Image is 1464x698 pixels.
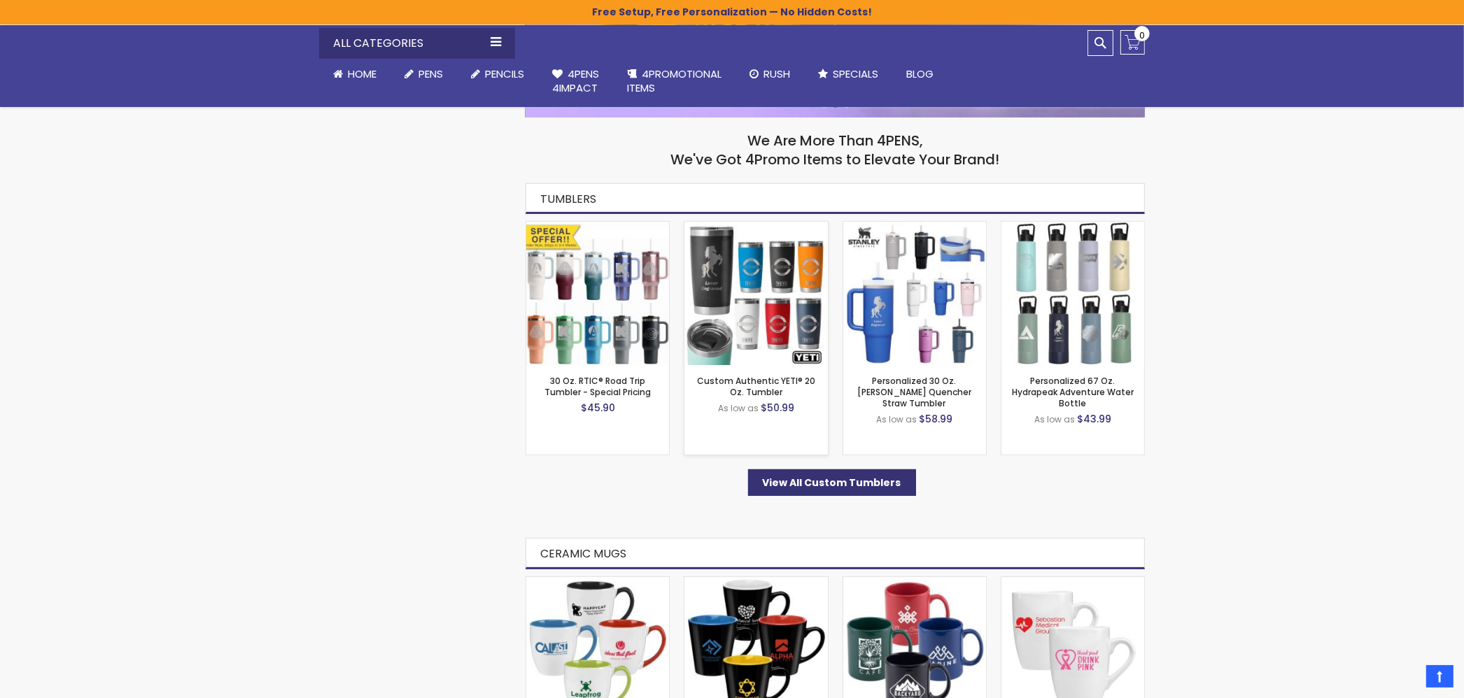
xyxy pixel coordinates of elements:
h2: We Are More Than 4PENS, We've Got 4Promo Items to Elevate Your Brand! [526,131,1145,169]
img: Personalized 67 Oz. Hydrapeak Adventure Water Bottle [1001,222,1144,364]
a: 12 Oz Two-Tone Ceramic Mug [684,576,827,588]
a: 30 Oz. RTIC® Road Trip Tumbler - Special Pricing [544,375,651,398]
a: Custom Authentic YETI® 20 Oz. Tumbler [697,375,815,398]
span: $58.99 [919,412,952,426]
div: All Categories [319,28,515,59]
a: 0 [1120,30,1145,55]
img: Personalized 30 Oz. Stanley Quencher Straw Tumbler [843,222,986,364]
a: View All Custom Tumblers [748,469,916,496]
a: Rush [735,59,804,90]
h2: Ceramic Mugs [526,538,1145,569]
span: $43.99 [1077,412,1111,426]
a: Personalized 30 Oz. [PERSON_NAME] Quencher Straw Tumbler [857,375,971,409]
h2: Tumblers [526,183,1145,215]
span: Blog [906,66,934,81]
span: Specials [833,66,878,81]
a: Specials [804,59,892,90]
span: Pens [418,66,443,81]
a: 16 Oz Two-Tone Ceramic Bistro Mug [526,576,669,588]
a: 4PROMOTIONALITEMS [613,59,735,104]
span: $45.90 [581,401,615,415]
a: 12 Oz Seattle Classic Color Ceramic Mug [843,576,986,588]
span: Home [348,66,376,81]
span: As low as [718,402,759,414]
a: Personalized 30 Oz. Stanley Quencher Straw Tumbler [843,221,986,233]
span: 0 [1139,29,1145,42]
span: $50.99 [761,401,794,415]
span: As low as [876,413,917,425]
a: 30 Oz. RTIC® Road Trip Tumbler - Special Pricing [526,221,669,233]
a: Pencils [457,59,538,90]
img: 30 Oz. RTIC® Road Trip Tumbler - Special Pricing [526,222,669,364]
span: Pencils [485,66,524,81]
span: As low as [1034,413,1075,425]
a: Personalized 67 Oz. Hydrapeak Adventure Water Bottle [1012,375,1134,409]
iframe: Google Customer Reviews [1349,660,1464,698]
span: 4Pens 4impact [552,66,599,95]
a: 4Pens4impact [538,59,613,104]
a: Home [319,59,390,90]
a: Blog [892,59,948,90]
span: 4PROMOTIONAL ITEMS [627,66,722,95]
a: Personalized 67 Oz. Hydrapeak Adventure Water Bottle [1001,221,1144,233]
span: View All Custom Tumblers [763,476,901,490]
img: Custom Authentic YETI® 20 Oz. Tumbler [684,222,827,364]
span: Rush [763,66,790,81]
a: Custom Authentic YETI® 20 Oz. Tumbler [684,221,827,233]
a: Pens [390,59,457,90]
a: 14 Oz White Ceramic Bistro Mug [1001,576,1144,588]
